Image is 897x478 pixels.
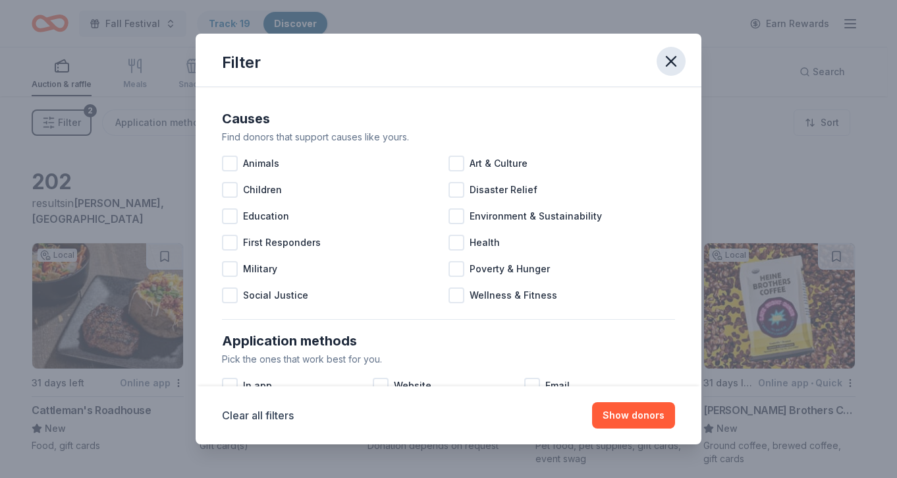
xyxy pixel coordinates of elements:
[243,378,272,394] span: In app
[243,156,279,171] span: Animals
[222,407,294,423] button: Clear all filters
[470,182,537,198] span: Disaster Relief
[243,182,282,198] span: Children
[545,378,570,394] span: Email
[243,261,277,277] span: Military
[222,129,675,145] div: Find donors that support causes like yours.
[243,235,321,251] span: First Responders
[222,52,261,73] div: Filter
[470,156,528,171] span: Art & Culture
[470,208,602,224] span: Environment & Sustainability
[470,235,500,251] span: Health
[470,261,550,277] span: Poverty & Hunger
[243,287,308,303] span: Social Justice
[394,378,431,394] span: Website
[243,208,289,224] span: Education
[222,351,675,367] div: Pick the ones that work best for you.
[222,108,675,129] div: Causes
[592,402,675,429] button: Show donors
[222,330,675,351] div: Application methods
[470,287,557,303] span: Wellness & Fitness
